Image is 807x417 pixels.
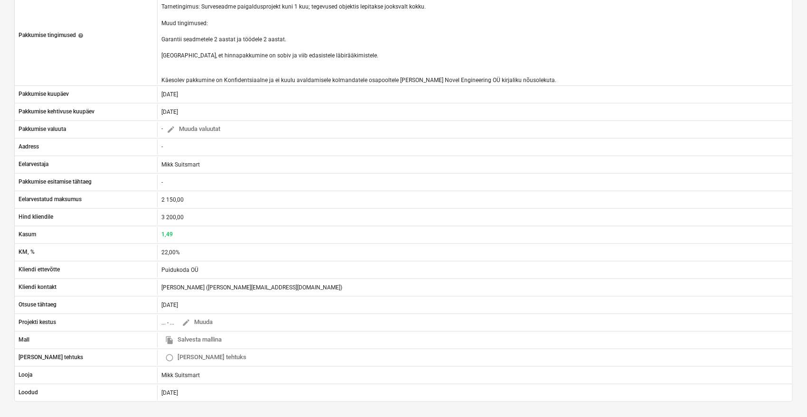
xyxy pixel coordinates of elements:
p: Pakkumise valuuta [19,125,66,133]
div: ... - ... [161,315,216,330]
span: Muuda valuutat [167,124,220,135]
p: Pakkumise kuupäev [19,90,69,98]
span: radio_button_unchecked [165,353,174,362]
p: 1,49 [161,231,173,239]
p: Otsuse tähtaeg [19,301,56,309]
p: Kliendi kontakt [19,283,56,291]
div: [DATE] [161,109,182,115]
p: Projekti kestus [19,318,56,326]
div: [DATE] [161,302,182,308]
p: Looja [19,371,32,379]
span: help [76,33,84,38]
span: edit [167,125,175,134]
span: edit [182,318,190,327]
div: Pakkumise tingimused [19,31,84,39]
button: [PERSON_NAME] tehtuks [161,350,250,365]
div: 2 150,00 [161,196,188,203]
button: Muuda [178,315,216,330]
span: file_copy [165,336,174,344]
div: Mikk Suitsmart [161,161,204,168]
div: Mikk Suitsmart [157,368,792,383]
p: Kliendi ettevõtte [19,266,60,274]
p: Kasum [19,231,36,239]
div: [PERSON_NAME] ([PERSON_NAME][EMAIL_ADDRESS][DOMAIN_NAME]) [161,284,342,291]
button: Salvesta mallina [161,333,225,347]
p: [PERSON_NAME] tehtuks [19,353,83,361]
p: Loodud [19,389,38,397]
p: Aadress [19,143,39,151]
div: 22,00% [161,249,184,256]
button: Muuda valuutat [163,122,224,137]
div: - [161,179,167,185]
p: Hind kliendile [19,213,53,221]
p: Mall [19,336,29,344]
p: Eelarvestaja [19,160,48,168]
p: Pakkumise esitamise tähtaeg [19,178,92,186]
p: Pakkumise kehtivuse kuupäev [19,108,94,116]
p: - [161,143,163,151]
div: Puidukoda OÜ [161,267,198,273]
p: Eelarvestatud maksumus [19,195,82,204]
div: - [161,122,275,137]
span: [PERSON_NAME] tehtuks [165,352,246,363]
div: 3 200,00 [161,214,188,221]
span: Muuda [182,317,213,328]
p: KM, % [19,248,35,256]
span: Salvesta mallina [165,334,222,345]
div: [DATE] [161,91,182,98]
div: [DATE] [157,385,792,400]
